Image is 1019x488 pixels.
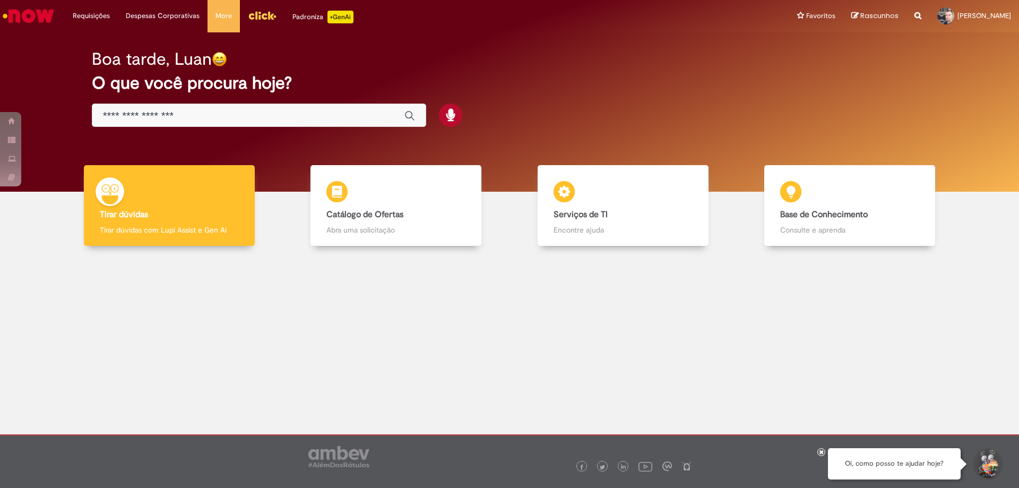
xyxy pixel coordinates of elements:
span: Rascunhos [860,11,899,21]
span: More [215,11,232,21]
h2: O que você procura hoje? [92,74,928,92]
p: +GenAi [327,11,353,23]
img: logo_footer_ambev_rotulo_gray.png [308,446,369,467]
b: Tirar dúvidas [100,209,148,220]
span: [PERSON_NAME] [957,11,1011,20]
span: Requisições [73,11,110,21]
a: Serviços de TI Encontre ajuda [509,165,737,246]
p: Tirar dúvidas com Lupi Assist e Gen Ai [100,225,239,235]
b: Base de Conhecimento [780,209,868,220]
a: Catálogo de Ofertas Abra uma solicitação [283,165,510,246]
b: Catálogo de Ofertas [326,209,403,220]
p: Abra uma solicitação [326,225,465,235]
b: Serviços de TI [554,209,608,220]
img: logo_footer_workplace.png [662,461,672,471]
img: logo_footer_naosei.png [682,461,692,471]
span: Despesas Corporativas [126,11,200,21]
a: Base de Conhecimento Consulte e aprenda [737,165,964,246]
img: logo_footer_twitter.png [600,465,605,470]
div: Padroniza [292,11,353,23]
button: Iniciar Conversa de Suporte [971,448,1003,480]
div: Oi, como posso te ajudar hoje? [828,448,961,480]
img: click_logo_yellow_360x200.png [248,7,277,23]
img: logo_footer_youtube.png [638,459,652,473]
p: Consulte e aprenda [780,225,919,235]
a: Rascunhos [851,11,899,21]
img: happy-face.png [212,52,227,67]
img: logo_footer_linkedin.png [621,464,626,470]
p: Encontre ajuda [554,225,693,235]
span: Favoritos [806,11,835,21]
img: logo_footer_facebook.png [579,465,584,470]
img: ServiceNow [1,5,56,27]
a: Tirar dúvidas Tirar dúvidas com Lupi Assist e Gen Ai [56,165,283,246]
h2: Boa tarde, Luan [92,50,212,69]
